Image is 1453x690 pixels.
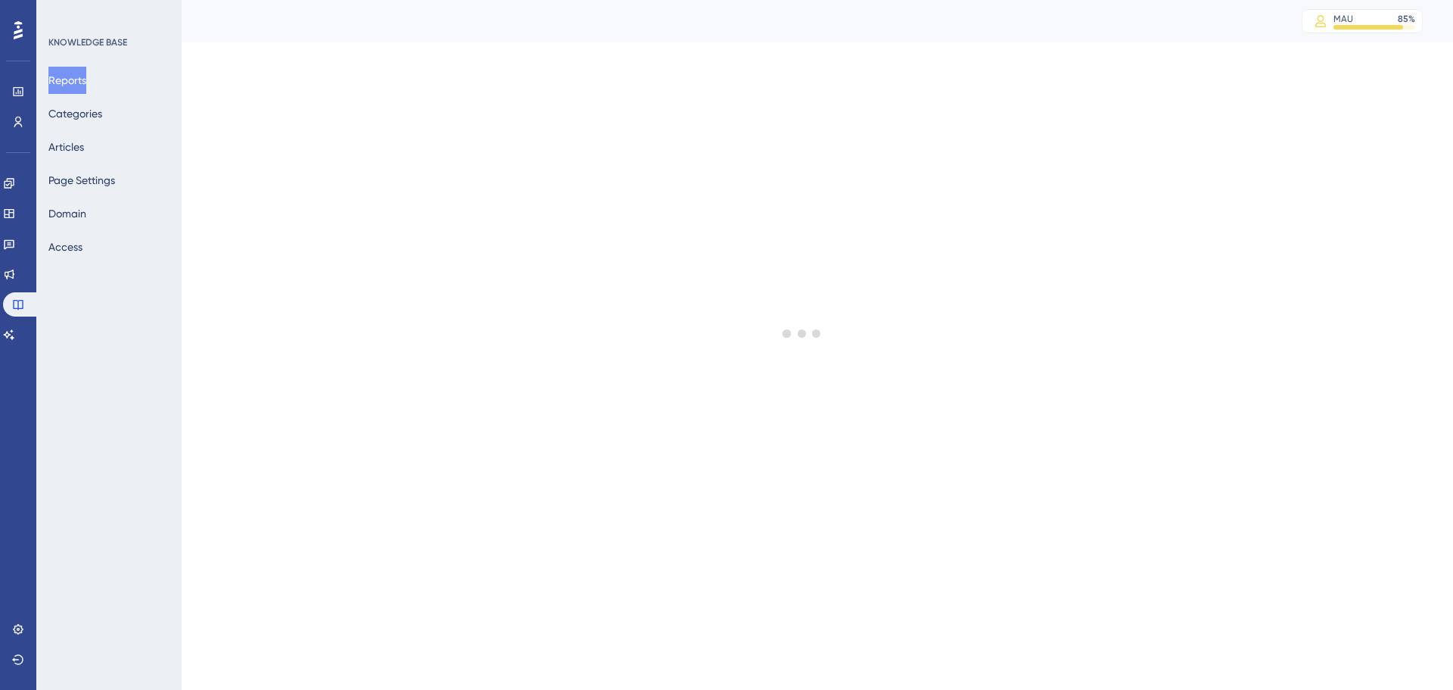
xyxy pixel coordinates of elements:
button: Access [48,233,82,261]
button: Page Settings [48,167,115,194]
div: KNOWLEDGE BASE [48,36,127,48]
button: Domain [48,200,86,227]
div: 85 % [1398,13,1415,25]
button: Articles [48,133,84,161]
div: MAU [1333,13,1353,25]
button: Reports [48,67,86,94]
button: Categories [48,100,102,127]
